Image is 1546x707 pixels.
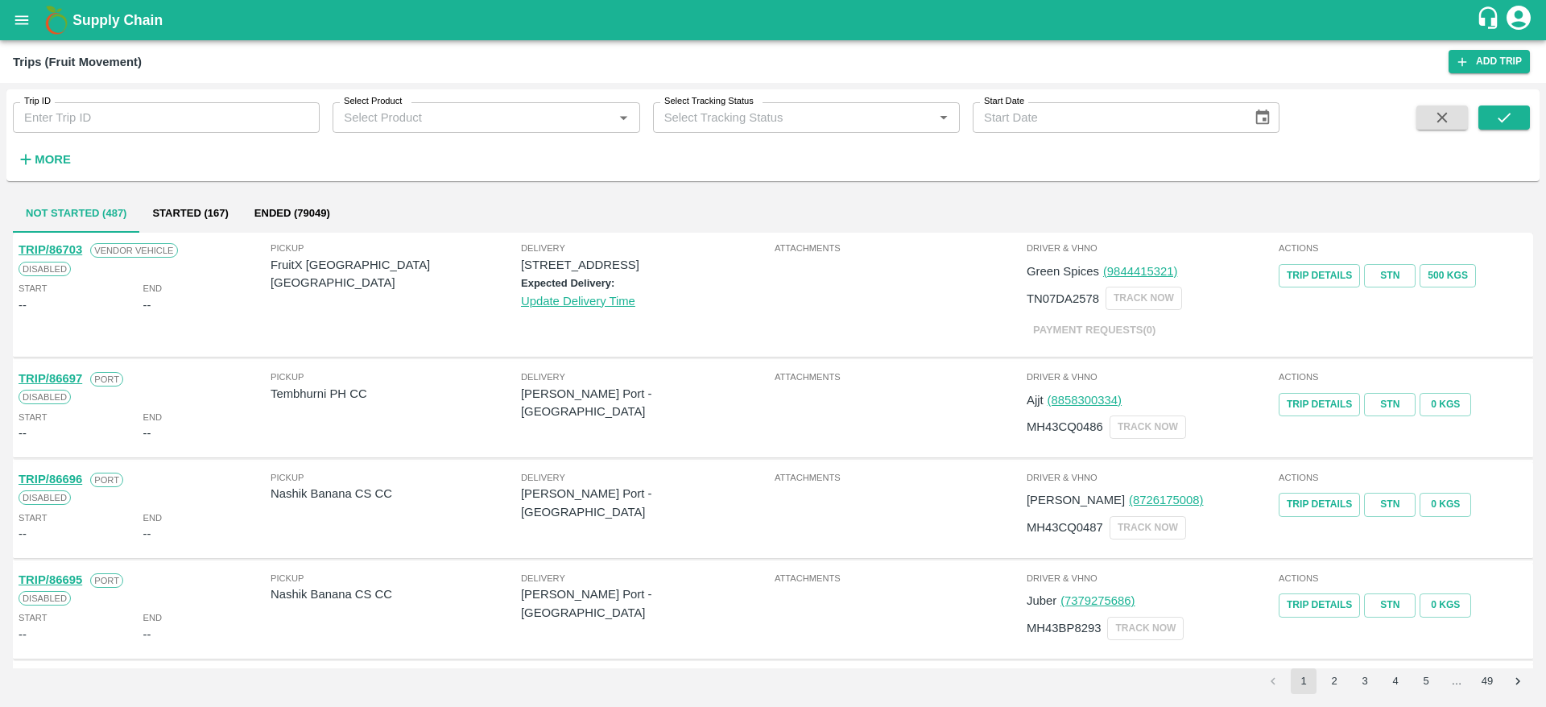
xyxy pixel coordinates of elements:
[19,610,47,625] span: Start
[521,241,771,255] span: Delivery
[1027,418,1103,436] p: MH43CQ0486
[271,256,521,292] p: FruitX [GEOGRAPHIC_DATA] [GEOGRAPHIC_DATA]
[143,281,163,296] span: End
[19,424,27,442] div: --
[19,372,82,385] a: TRIP/86697
[521,470,771,485] span: Delivery
[19,591,71,606] span: Disabled
[1364,493,1416,516] a: STN
[143,626,151,643] div: --
[90,573,123,588] span: Port
[1027,519,1103,536] p: MH43CQ0487
[143,610,163,625] span: End
[19,573,82,586] a: TRIP/86695
[1474,668,1500,694] button: Go to page 49
[271,241,521,255] span: Pickup
[19,262,71,276] span: Disabled
[973,102,1241,133] input: Start Date
[1364,393,1416,416] a: STN
[139,194,241,233] button: Started (167)
[775,370,1023,384] span: Attachments
[19,511,47,525] span: Start
[1279,264,1360,287] a: Trip Details
[1060,594,1135,607] a: (7379275686)
[13,102,320,133] input: Enter Trip ID
[19,243,82,256] a: TRIP/86703
[90,372,123,387] span: Port
[143,410,163,424] span: End
[1279,493,1360,516] a: Trip Details
[271,470,521,485] span: Pickup
[1279,241,1527,255] span: Actions
[19,281,47,296] span: Start
[19,410,47,424] span: Start
[613,107,634,128] button: Open
[143,296,151,314] div: --
[658,107,907,128] input: Select Tracking Status
[72,12,163,28] b: Supply Chain
[521,256,771,274] p: [STREET_ADDRESS]
[19,490,71,505] span: Disabled
[19,626,27,643] div: --
[337,107,608,128] input: Select Product
[1129,494,1203,506] a: (8726175008)
[1364,593,1416,617] a: STN
[271,485,521,502] p: Nashik Banana CS CC
[72,9,1476,31] a: Supply Chain
[1048,394,1122,407] a: (8858300334)
[1027,470,1275,485] span: Driver & VHNo
[19,473,82,486] a: TRIP/86696
[1291,668,1317,694] button: page 1
[1027,241,1275,255] span: Driver & VHNo
[13,194,139,233] button: Not Started (487)
[664,95,754,108] label: Select Tracking Status
[1420,593,1471,617] button: 0 Kgs
[143,511,163,525] span: End
[1027,594,1056,607] span: Juber
[143,424,151,442] div: --
[13,52,142,72] div: Trips (Fruit Movement)
[933,107,954,128] button: Open
[3,2,40,39] button: open drawer
[1027,265,1099,278] span: Green Spices
[1383,668,1408,694] button: Go to page 4
[1420,393,1471,416] button: 0 Kgs
[1279,571,1527,585] span: Actions
[90,243,177,258] span: Vendor Vehicle
[1352,668,1378,694] button: Go to page 3
[1027,290,1099,308] p: TN07DA2578
[1027,619,1101,637] p: MH43BP8293
[1420,264,1476,287] button: 500 Kgs
[521,571,771,585] span: Delivery
[1449,50,1530,73] a: Add Trip
[1444,674,1470,689] div: …
[1027,571,1275,585] span: Driver & VHNo
[775,571,1023,585] span: Attachments
[1321,668,1347,694] button: Go to page 2
[1027,394,1044,407] span: Ajjt
[40,4,72,36] img: logo
[143,525,151,543] div: --
[1279,370,1527,384] span: Actions
[242,194,343,233] button: Ended (79049)
[1476,6,1504,35] div: customer-support
[90,473,123,487] span: Port
[271,585,521,603] p: Nashik Banana CS CC
[1364,264,1416,287] a: STN
[1279,593,1360,617] a: Trip Details
[1258,668,1533,694] nav: pagination navigation
[1247,102,1278,133] button: Choose date
[344,95,402,108] label: Select Product
[521,370,771,384] span: Delivery
[521,385,771,421] p: [PERSON_NAME] Port - [GEOGRAPHIC_DATA]
[19,525,27,543] div: --
[19,296,27,314] div: --
[271,370,521,384] span: Pickup
[1505,668,1531,694] button: Go to next page
[24,95,51,108] label: Trip ID
[775,470,1023,485] span: Attachments
[1027,494,1125,506] span: [PERSON_NAME]
[1504,3,1533,37] div: account of current user
[13,146,75,173] button: More
[984,95,1024,108] label: Start Date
